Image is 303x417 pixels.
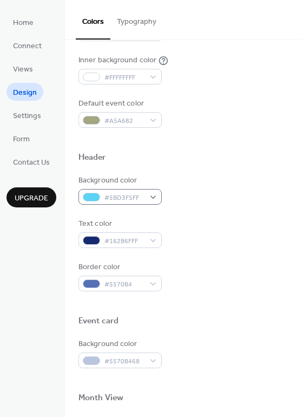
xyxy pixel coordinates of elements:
[78,316,118,327] div: Event card
[6,36,48,54] a: Connect
[6,187,56,207] button: Upgrade
[6,13,40,31] a: Home
[13,17,34,29] span: Home
[78,98,160,109] div: Default event color
[78,393,123,404] div: Month View
[78,338,160,350] div: Background color
[13,87,37,99] span: Design
[104,72,144,83] span: #FFFFFFFF
[13,157,50,168] span: Contact Us
[13,41,42,52] span: Connect
[6,83,43,101] a: Design
[78,175,160,186] div: Background color
[6,60,39,77] a: Views
[6,106,48,124] a: Settings
[6,153,56,171] a: Contact Us
[13,64,33,75] span: Views
[104,356,144,367] span: #5570B468
[78,262,160,273] div: Border color
[104,115,144,127] span: #A5A682
[78,218,160,230] div: Text color
[15,193,48,204] span: Upgrade
[6,129,36,147] a: Form
[104,279,144,290] span: #5570B4
[104,192,144,204] span: #5BD3F5FF
[78,55,156,66] div: Inner background color
[13,134,30,145] span: Form
[78,152,106,164] div: Header
[104,236,144,247] span: #162B6FFF
[13,110,41,122] span: Settings
[104,29,144,40] span: #A682A4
